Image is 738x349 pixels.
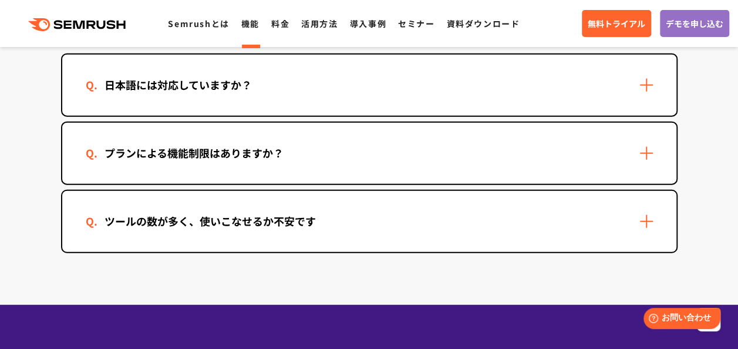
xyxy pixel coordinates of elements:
[582,10,651,37] a: 無料トライアル
[241,18,260,29] a: 機能
[446,18,520,29] a: 資料ダウンロード
[301,18,338,29] a: 活用方法
[86,213,335,230] div: ツールの数が多く、使いこなせるか不安です
[633,303,725,336] iframe: Help widget launcher
[86,76,271,93] div: 日本語には対応していますか？
[86,145,302,162] div: プランによる機能制限はありますか？
[588,17,645,30] span: 無料トライアル
[271,18,289,29] a: 料金
[398,18,434,29] a: セミナー
[660,10,729,37] a: デモを申し込む
[168,18,229,29] a: Semrushとは
[666,17,723,30] span: デモを申し込む
[350,18,386,29] a: 導入事例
